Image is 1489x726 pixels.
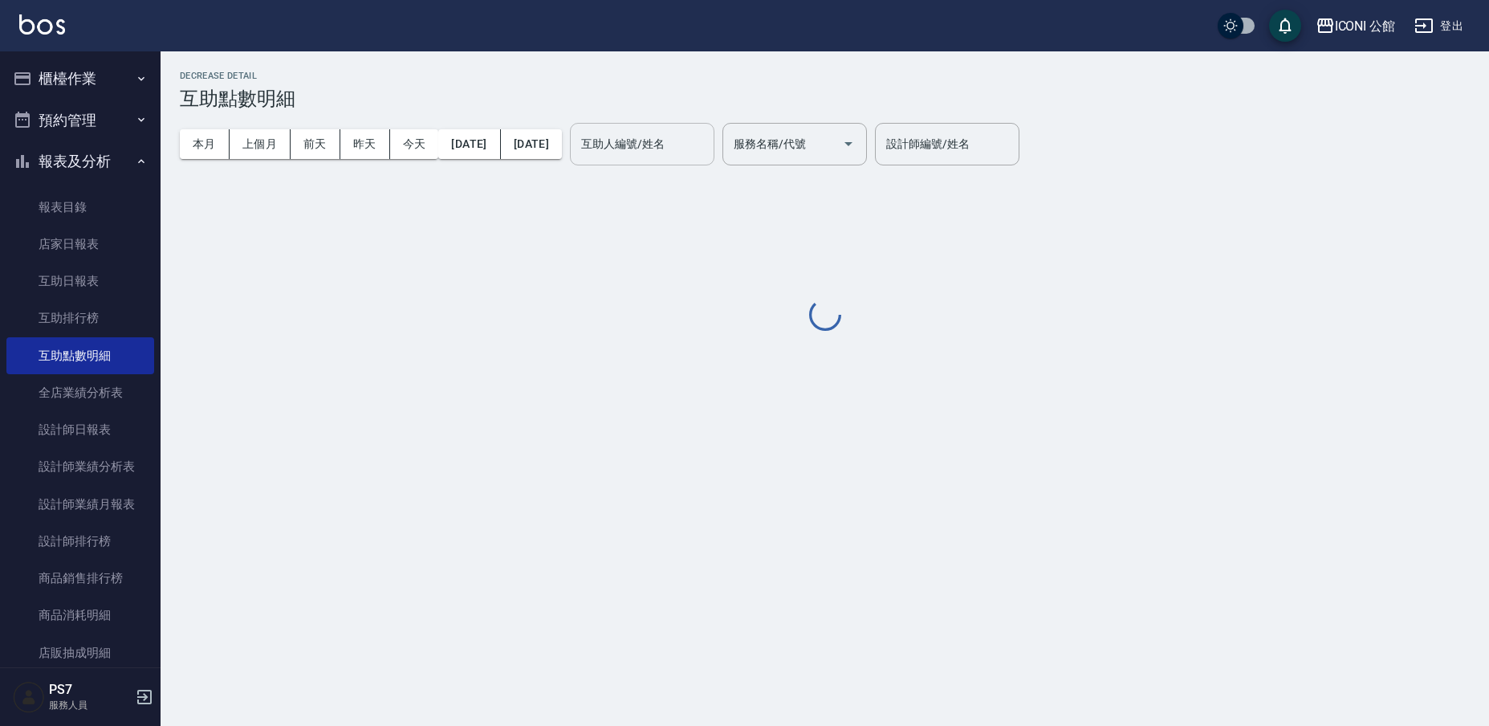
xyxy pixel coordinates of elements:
[1408,11,1470,41] button: 登出
[13,681,45,713] img: Person
[6,300,154,336] a: 互助排行榜
[6,560,154,597] a: 商品銷售排行榜
[6,634,154,671] a: 店販抽成明細
[6,486,154,523] a: 設計師業績月報表
[6,523,154,560] a: 設計師排行榜
[1269,10,1301,42] button: save
[230,129,291,159] button: 上個月
[6,411,154,448] a: 設計師日報表
[6,100,154,141] button: 預約管理
[340,129,390,159] button: 昨天
[1335,16,1396,36] div: ICONI 公館
[390,129,439,159] button: 今天
[180,129,230,159] button: 本月
[438,129,500,159] button: [DATE]
[6,189,154,226] a: 報表目錄
[180,71,1470,81] h2: Decrease Detail
[49,698,131,712] p: 服務人員
[836,131,861,157] button: Open
[6,141,154,182] button: 報表及分析
[6,226,154,263] a: 店家日報表
[6,263,154,300] a: 互助日報表
[180,88,1470,110] h3: 互助點數明細
[6,374,154,411] a: 全店業績分析表
[6,58,154,100] button: 櫃檯作業
[19,14,65,35] img: Logo
[1309,10,1402,43] button: ICONI 公館
[501,129,562,159] button: [DATE]
[6,337,154,374] a: 互助點數明細
[49,682,131,698] h5: PS7
[291,129,340,159] button: 前天
[6,448,154,485] a: 設計師業績分析表
[6,597,154,634] a: 商品消耗明細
